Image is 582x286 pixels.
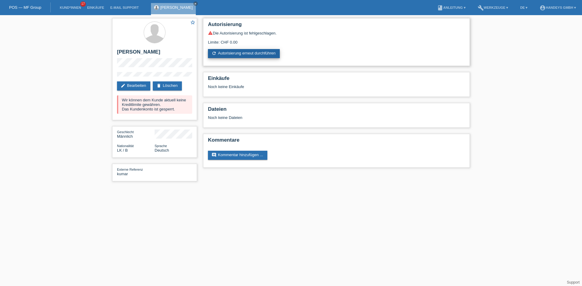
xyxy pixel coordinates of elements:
[208,151,267,160] a: commentKommentar hinzufügen ...
[567,280,580,284] a: Support
[475,6,511,9] a: buildWerkzeuge ▾
[84,6,107,9] a: Einkäufe
[117,168,143,171] span: Externe Referenz
[117,95,192,114] div: Wir können dem Kunde aktuell keine Kreditlimite gewähren. Das Kundenkonto ist gesperrt.
[208,21,465,31] h2: Autorisierung
[156,83,161,88] i: delete
[434,6,468,9] a: bookAnleitung ▾
[212,51,216,56] i: refresh
[537,6,579,9] a: account_circleHandeys GmbH ▾
[107,6,142,9] a: E-Mail Support
[212,153,216,157] i: comment
[208,115,393,120] div: Noch keine Dateien
[80,2,86,7] span: 17
[208,31,465,35] div: Die Autorisierung ist fehlgeschlagen.
[208,106,465,115] h2: Dateien
[208,49,280,58] a: refreshAutorisierung erneut durchführen
[208,137,465,146] h2: Kommentare
[540,5,546,11] i: account_circle
[117,130,155,139] div: Männlich
[155,144,167,148] span: Sprache
[121,83,125,88] i: edit
[190,20,196,26] a: star_border
[160,5,193,10] a: [PERSON_NAME]
[117,167,155,176] div: kumar
[155,148,169,153] span: Deutsch
[57,6,84,9] a: Kund*innen
[208,75,465,84] h2: Einkäufe
[117,49,192,58] h2: [PERSON_NAME]
[194,2,197,5] i: close
[9,5,41,10] a: POS — MF Group
[208,35,465,44] div: Limite: CHF 0.00
[208,31,213,35] i: warning
[190,20,196,25] i: star_border
[437,5,443,11] i: book
[117,148,128,153] span: Sri Lanka / B / 16.07.2003
[517,6,530,9] a: DE ▾
[478,5,484,11] i: build
[193,2,198,6] a: close
[117,81,150,90] a: editBearbeiten
[117,130,134,134] span: Geschlecht
[117,144,134,148] span: Nationalität
[153,81,182,90] a: deleteLöschen
[208,84,465,94] div: Noch keine Einkäufe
